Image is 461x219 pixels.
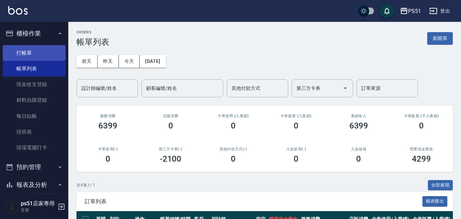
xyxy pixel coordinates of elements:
[21,200,56,207] h5: ps51店家專用
[294,121,298,131] h3: 0
[3,124,66,140] a: 排班表
[294,154,298,164] h3: 0
[3,61,66,77] a: 帳單列表
[8,6,28,15] img: Logo
[408,7,421,15] div: PS51
[76,182,95,188] p: 共 9 筆, 1 / 1
[148,147,194,151] h2: 第三方卡券(-)
[231,121,236,131] h3: 0
[422,196,448,207] button: 報表匯出
[428,180,453,191] button: 全部展開
[3,108,66,124] a: 每日結帳
[412,154,431,164] h3: 4299
[397,4,424,18] button: PS51
[398,114,445,118] h2: 卡券販賣 (不入業績)
[3,176,66,194] button: 報表及分析
[98,55,119,68] button: 昨天
[85,147,131,151] h2: 卡券使用(-)
[3,158,66,176] button: 預約管理
[85,114,131,118] h3: 服務消費
[336,147,382,151] h2: 入金儲值
[210,114,256,118] h2: 卡券使用 (入業績)
[349,121,368,131] h3: 6399
[380,4,394,18] button: save
[273,147,319,151] h2: 入金使用(-)
[422,198,448,204] a: 報表匯出
[148,114,194,118] h2: 店販消費
[427,35,453,41] a: 新開單
[160,154,182,164] h3: -2100
[273,114,319,118] h2: 卡券販賣 (入業績)
[3,25,66,42] button: 櫃檯作業
[210,147,256,151] h2: 其他付款方式(-)
[5,200,19,214] img: Person
[76,37,109,47] h3: 帳單列表
[427,32,453,45] button: 新開單
[231,154,236,164] h3: 0
[21,207,56,213] p: 主管
[356,154,361,164] h3: 0
[336,114,382,118] h2: 業績收入
[119,55,140,68] button: 今天
[3,45,66,61] a: 打帳單
[3,140,66,155] a: 現場電腦打卡
[140,55,166,68] button: [DATE]
[427,5,453,17] button: 登出
[398,147,445,151] h2: 營業現金應收
[340,83,351,94] button: Open
[106,154,110,164] h3: 0
[76,55,98,68] button: 前天
[168,121,173,131] h3: 0
[3,77,66,92] a: 現金收支登錄
[98,121,117,131] h3: 6399
[3,92,66,108] a: 材料自購登錄
[419,121,424,131] h3: 0
[76,30,109,35] h2: ORDERS
[85,198,422,205] span: 訂單列表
